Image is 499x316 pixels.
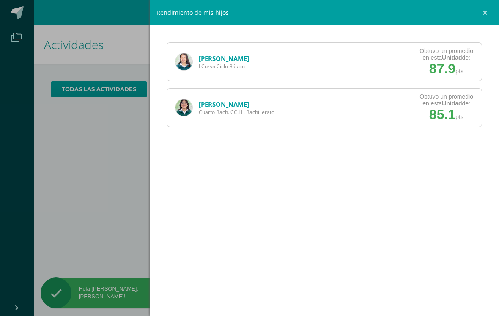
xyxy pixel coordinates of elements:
span: pts [455,68,463,75]
strong: Unidad [442,54,462,61]
div: Obtuvo un promedio en esta de: [419,93,473,107]
span: 87.9 [429,61,455,76]
span: pts [455,114,463,120]
div: Obtuvo un promedio en esta de: [419,47,473,61]
span: Cuarto Bach. CC.LL. Bachillerato [199,108,274,116]
span: I Curso Ciclo Básico [199,63,249,70]
span: 85.1 [429,107,455,122]
a: [PERSON_NAME] [199,100,249,108]
strong: Unidad [442,100,462,107]
a: [PERSON_NAME] [199,54,249,63]
img: 20abfdf69a6b2c05c5698648e9fed04c.png [175,53,192,70]
img: 0b89812681ad0c897e49cbd878571d31.png [175,99,192,116]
